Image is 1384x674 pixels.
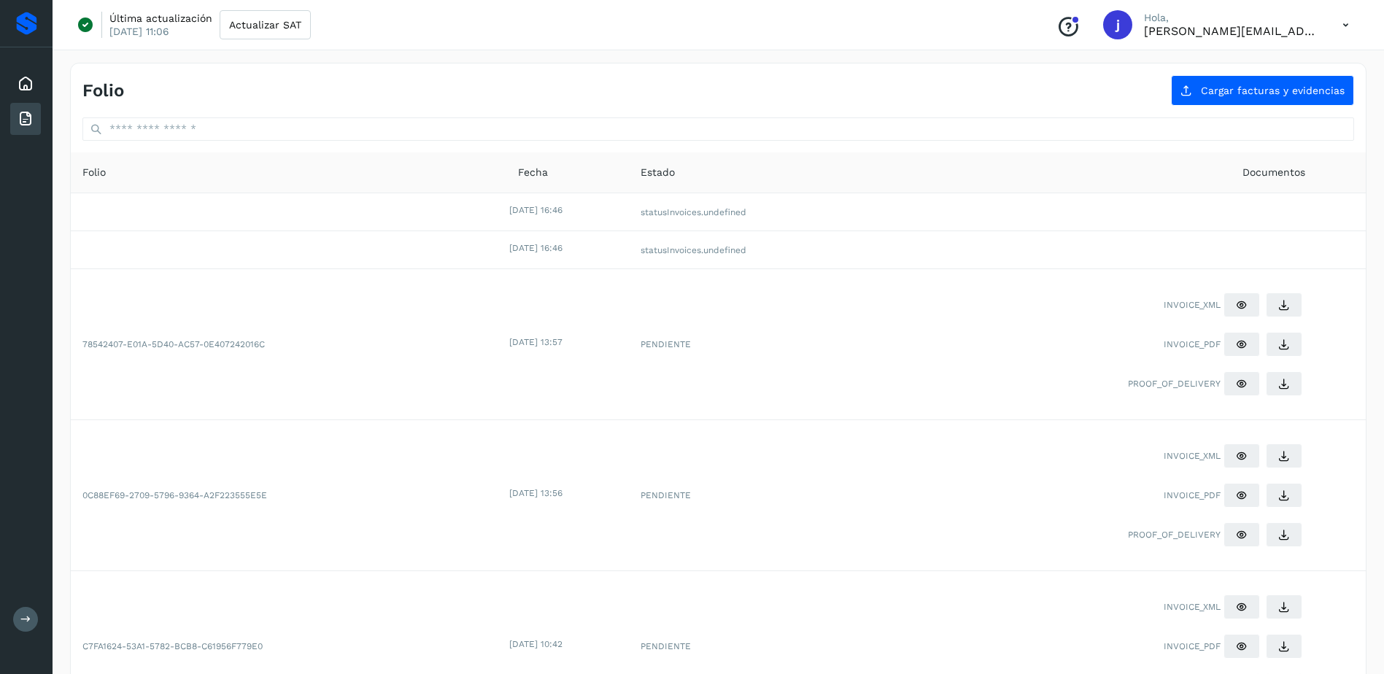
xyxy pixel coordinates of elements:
td: PENDIENTE [629,269,898,420]
div: [DATE] 13:57 [509,336,627,349]
span: INVOICE_XML [1164,449,1221,462]
p: [DATE] 11:06 [109,25,169,38]
td: statusInvoices.undefined [629,231,898,269]
div: [DATE] 10:42 [509,638,627,651]
span: Cargar facturas y evidencias [1201,85,1345,96]
span: PROOF_OF_DELIVERY [1128,377,1221,390]
div: [DATE] 16:46 [509,241,627,255]
span: INVOICE_XML [1164,298,1221,311]
h4: Folio [82,80,124,101]
div: Inicio [10,68,41,100]
span: PROOF_OF_DELIVERY [1128,528,1221,541]
button: Cargar facturas y evidencias [1171,75,1354,106]
td: PENDIENTE [629,420,898,571]
div: Facturas [10,103,41,135]
div: [DATE] 16:46 [509,204,627,217]
p: Hola, [1144,12,1319,24]
span: Folio [82,165,106,180]
span: INVOICE_XML [1164,600,1221,613]
span: Actualizar SAT [229,20,301,30]
p: Última actualización [109,12,212,25]
span: Fecha [518,165,548,180]
td: 78542407-E01A-5D40-AC57-0E407242016C [71,269,506,420]
p: juan.serna@senter.mx [1144,24,1319,38]
span: INVOICE_PDF [1164,338,1221,351]
td: statusInvoices.undefined [629,193,898,231]
span: Documentos [1242,165,1305,180]
div: [DATE] 13:56 [509,487,627,500]
span: Estado [641,165,675,180]
span: INVOICE_PDF [1164,640,1221,653]
span: INVOICE_PDF [1164,489,1221,502]
td: 0C88EF69-2709-5796-9364-A2F223555E5E [71,420,506,571]
button: Actualizar SAT [220,10,311,39]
